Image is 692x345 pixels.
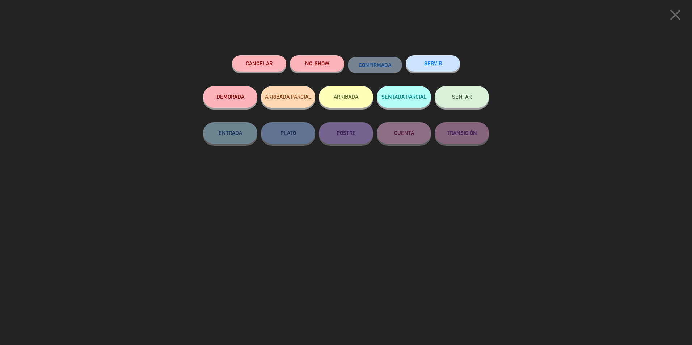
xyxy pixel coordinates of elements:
[664,5,687,27] button: close
[377,122,431,144] button: CUENTA
[435,86,489,108] button: SENTAR
[261,86,315,108] button: ARRIBADA PARCIAL
[290,55,344,72] button: NO-SHOW
[319,86,373,108] button: ARRIBADA
[265,94,312,100] span: ARRIBADA PARCIAL
[452,94,472,100] span: SENTAR
[666,6,684,24] i: close
[232,55,286,72] button: Cancelar
[203,86,257,108] button: DEMORADA
[348,57,402,73] button: CONFIRMADA
[377,86,431,108] button: SENTADA PARCIAL
[359,62,391,68] span: CONFIRMADA
[435,122,489,144] button: TRANSICIÓN
[203,122,257,144] button: ENTRADA
[261,122,315,144] button: PLATO
[319,122,373,144] button: POSTRE
[406,55,460,72] button: SERVIR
